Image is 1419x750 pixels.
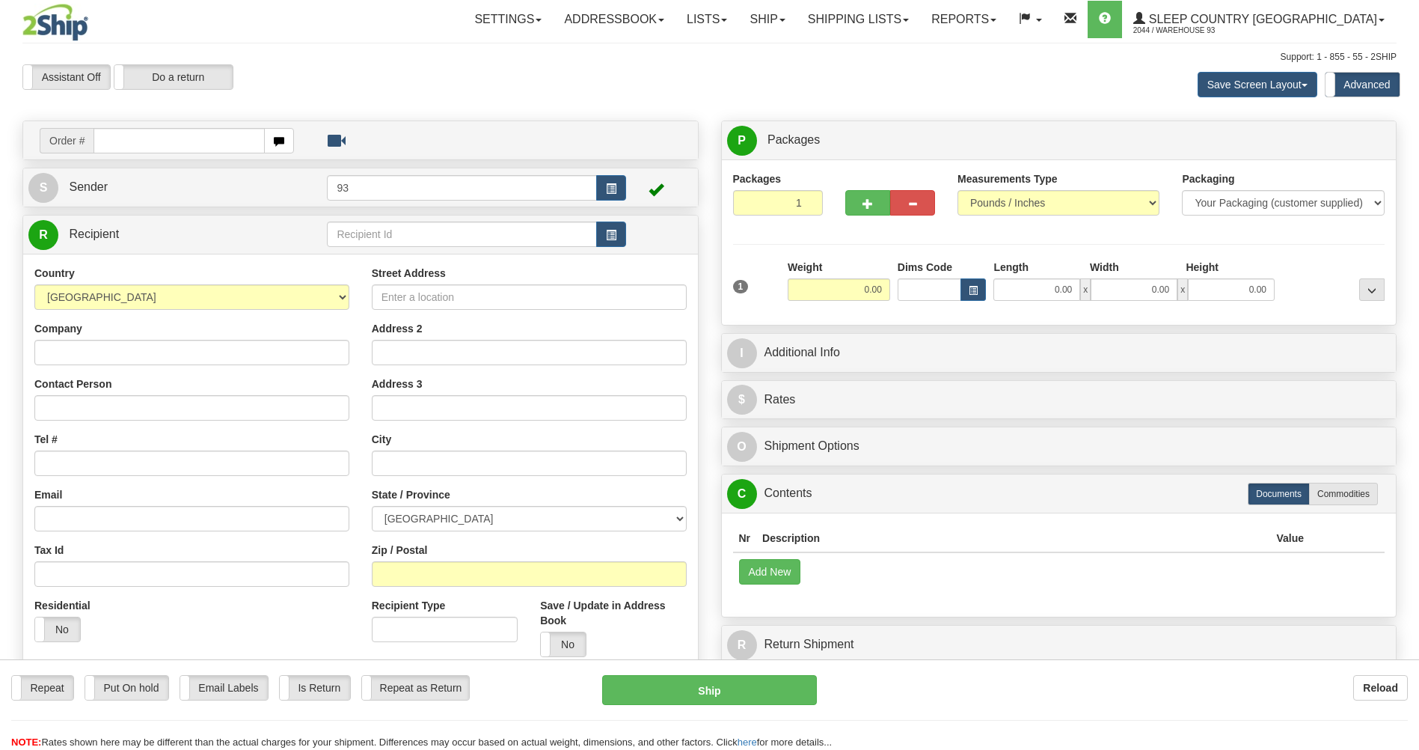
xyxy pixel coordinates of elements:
span: Recipient [69,228,119,240]
a: CContents [727,478,1391,509]
span: x [1177,278,1188,301]
span: Packages [767,133,820,146]
label: Tax Id [34,543,64,558]
span: x [1080,278,1091,301]
button: Save Screen Layout [1198,72,1317,97]
div: Support: 1 - 855 - 55 - 2SHIP [22,51,1397,64]
th: Description [756,525,1270,552]
label: Length [993,260,1029,275]
th: Value [1270,525,1310,552]
span: Sleep Country [GEOGRAPHIC_DATA] [1145,13,1377,25]
div: ... [1359,278,1385,301]
span: NOTE: [11,737,41,748]
a: Reports [920,1,1008,38]
label: Email Labels [180,676,268,700]
span: C [727,479,757,509]
label: Assistant Off [23,65,110,89]
label: Address 2 [372,321,423,336]
label: Weight [788,260,822,275]
label: Save / Update in Address Book [540,598,686,628]
label: Contact Person [34,376,111,391]
label: Company [34,321,82,336]
label: No [35,618,80,641]
label: Recipient Type [372,598,446,613]
label: Dims Code [898,260,952,275]
span: O [727,432,757,462]
label: Tel # [34,432,58,447]
span: R [727,630,757,660]
a: Ship [738,1,796,38]
span: Sender [69,180,108,193]
label: Commodities [1309,483,1378,505]
a: Shipping lists [797,1,920,38]
label: Zip / Postal [372,543,428,558]
button: Ship [602,675,816,705]
th: Nr [733,525,757,552]
span: R [28,220,58,250]
label: Height [1186,260,1219,275]
iframe: chat widget [1385,299,1418,451]
a: Addressbook [553,1,675,38]
button: Add New [739,559,801,585]
a: Settings [463,1,553,38]
label: Residential [34,598,91,613]
a: here [738,737,757,748]
button: Reload [1353,675,1408,701]
label: State / Province [372,487,450,502]
a: R Recipient [28,219,294,250]
span: P [727,126,757,156]
label: Street Address [372,266,446,281]
label: Width [1090,260,1119,275]
label: Put On hold [85,676,168,700]
span: $ [727,385,757,415]
label: Is Return [280,676,350,700]
span: I [727,338,757,368]
label: No [541,632,586,656]
input: Enter a location [372,284,687,310]
a: Sleep Country [GEOGRAPHIC_DATA] 2044 / Warehouse 93 [1122,1,1396,38]
a: $Rates [727,385,1391,415]
label: Measurements Type [957,171,1058,186]
span: 1 [733,280,749,293]
label: Packaging [1182,171,1234,186]
b: Reload [1363,682,1398,694]
label: Repeat as Return [362,676,469,700]
label: City [372,432,391,447]
label: Advanced [1325,73,1400,97]
label: Email [34,487,62,502]
span: S [28,173,58,203]
label: Address 3 [372,376,423,391]
a: RReturn Shipment [727,629,1391,660]
input: Recipient Id [327,222,596,247]
label: Documents [1248,483,1310,505]
input: Sender Id [327,175,596,201]
label: Packages [733,171,782,186]
a: P Packages [727,125,1391,156]
span: 2044 / Warehouse 93 [1133,23,1245,38]
label: Repeat [12,676,73,700]
a: IAdditional Info [727,338,1391,368]
a: Lists [675,1,738,38]
label: Country [34,266,75,281]
img: logo2044.jpg [22,4,88,41]
span: Order # [40,128,94,153]
a: S Sender [28,172,327,203]
a: OShipment Options [727,431,1391,462]
label: Do a return [114,65,233,89]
